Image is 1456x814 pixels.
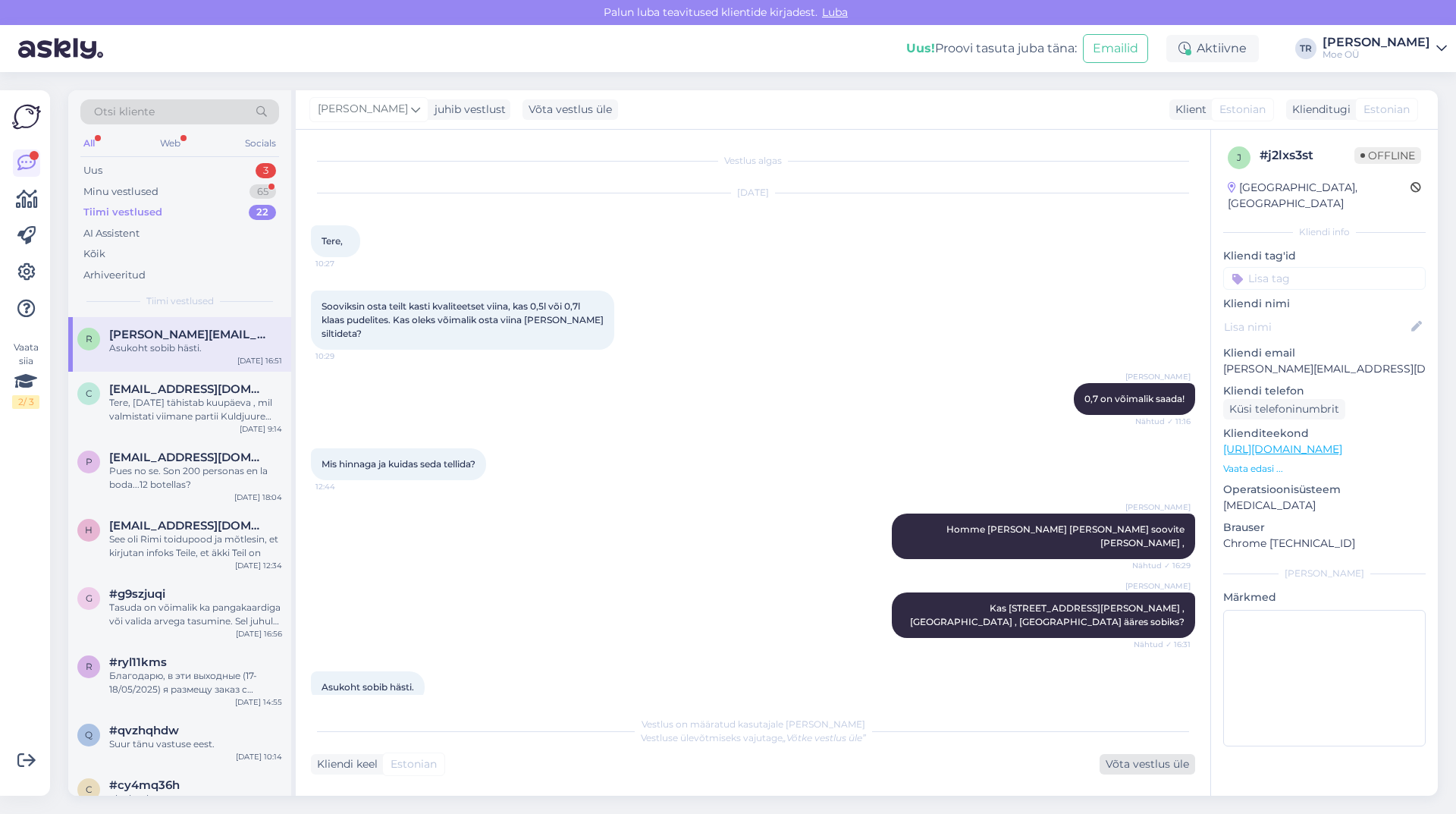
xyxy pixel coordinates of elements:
span: [PERSON_NAME] [1125,580,1191,592]
span: [PERSON_NAME] [318,101,408,118]
span: p [86,456,93,467]
span: raul@liive.net [109,328,267,341]
div: Uus [83,163,102,178]
div: 3 [256,163,276,178]
p: Chrome [TECHNICAL_ID] [1223,536,1426,552]
div: All [80,134,98,153]
div: Minu vestlused [83,184,158,200]
span: Estonian [391,756,437,772]
span: Otsi kliente [94,104,155,120]
div: ok. thanks. [109,792,282,806]
div: Võta vestlus üle [1100,754,1195,775]
span: h [85,524,93,536]
span: g [86,592,93,604]
span: Mis hinnaga ja kuidas seda tellida? [322,458,475,470]
div: Moe OÜ [1323,49,1430,61]
i: „Võtke vestlus üle” [783,732,866,743]
span: Homme [PERSON_NAME] [PERSON_NAME] soovite [PERSON_NAME] , [946,523,1187,548]
span: Estonian [1219,102,1266,118]
span: j [1237,152,1241,163]
div: Socials [242,134,279,153]
p: Kliendi tag'id [1223,248,1426,264]
div: Kõik [83,247,105,262]
div: 22 [249,205,276,220]
div: Tiimi vestlused [83,205,162,220]
div: Proovi tasuta juba täna: [906,39,1077,58]
div: [DATE] 18:04 [234,492,282,503]
span: Nähtud ✓ 16:29 [1132,560,1191,571]
div: Asukoht sobib hästi. [109,341,282,355]
span: #ryl11kms [109,655,167,669]
span: hantokask31@icloud.com [109,519,267,533]
span: #cy4mq36h [109,778,180,792]
span: r [86,333,93,344]
div: [DATE] [311,186,1195,200]
div: Kliendi info [1223,225,1426,239]
p: [PERSON_NAME][EMAIL_ADDRESS][DOMAIN_NAME] [1223,361,1426,377]
p: Vaata edasi ... [1223,462,1426,476]
div: [GEOGRAPHIC_DATA], [GEOGRAPHIC_DATA] [1228,180,1410,212]
button: Emailid [1083,34,1148,63]
span: [PERSON_NAME] [1125,371,1191,382]
span: Estonian [1363,102,1410,118]
a: [PERSON_NAME]Moe OÜ [1323,36,1447,61]
a: [URL][DOMAIN_NAME] [1223,442,1342,456]
div: Kliendi keel [311,756,378,772]
div: Web [157,134,184,153]
span: Tere, [322,235,343,247]
div: # j2lxs3st [1260,146,1354,165]
p: Märkmed [1223,589,1426,605]
input: Lisa tag [1223,267,1426,290]
span: 10:27 [315,258,372,269]
div: AI Assistent [83,226,140,241]
span: Nähtud ✓ 16:31 [1134,639,1191,650]
span: charlottejents@gmail.com [109,382,267,396]
span: Vestluse ülevõtmiseks vajutage [641,732,866,743]
span: 0,7 on võimalik saada! [1084,393,1185,404]
div: Võta vestlus üle [522,99,618,120]
div: Vestlus algas [311,154,1195,168]
span: paulyarza@gmail.com [109,451,267,464]
div: Vaata siia [12,341,39,409]
span: q [85,729,93,740]
div: [DATE] 16:51 [237,355,282,366]
span: Kas [STREET_ADDRESS][PERSON_NAME] ,[GEOGRAPHIC_DATA] , [GEOGRAPHIC_DATA] ääres sobiks? [910,602,1185,627]
span: #qvzhqhdw [109,724,179,737]
span: 10:29 [315,350,372,362]
div: See oli Rimi toidupood ja mõtlesin, et kirjutan infoks Teile, et äkki Teil on [109,533,282,560]
p: [MEDICAL_DATA] [1223,498,1426,514]
div: Благодарю, в эти выходные (17-18/05/2025) я размещу заказ с доставкой в постомат радом с [GEOGRAP... [109,669,282,696]
p: Operatsioonisüsteem [1223,482,1426,498]
div: Aktiivne [1166,35,1259,62]
div: [DATE] 10:14 [236,751,282,762]
img: Askly Logo [12,102,41,131]
div: TR [1295,38,1316,59]
span: Nähtud ✓ 11:16 [1134,416,1191,427]
span: Luba [817,5,852,19]
span: [PERSON_NAME] [1125,501,1191,513]
div: Tasuda on võimalik ka pangakaardiga või valida arvega tasumine. Sel juhul saadame arve teile emai... [109,601,282,628]
div: [PERSON_NAME] [1323,36,1430,49]
div: [DATE] 9:14 [240,423,282,435]
span: Vestlus on määratud kasutajale [PERSON_NAME] [642,718,865,730]
p: Kliendi nimi [1223,296,1426,312]
div: [DATE] 12:34 [235,560,282,571]
div: [DATE] 16:56 [236,628,282,640]
div: 65 [249,184,276,200]
div: juhib vestlust [428,102,506,118]
span: #g9szjuqi [109,587,165,601]
div: [PERSON_NAME] [1223,567,1426,580]
p: Kliendi email [1223,345,1426,361]
span: Asukoht sobib hästi. [322,681,414,693]
div: Pues no se. Son 200 personas en la boda...12 botellas? [109,464,282,492]
p: Brauser [1223,520,1426,536]
div: Arhiveeritud [83,268,146,283]
b: Uus! [906,41,935,55]
div: Küsi telefoninumbrit [1223,399,1345,420]
p: Klienditeekond [1223,426,1426,442]
div: Suur tänu vastuse eest. [109,737,282,751]
span: Tiimi vestlused [146,294,214,308]
span: r [86,661,93,672]
span: Offline [1354,147,1421,164]
div: Klienditugi [1286,102,1351,118]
